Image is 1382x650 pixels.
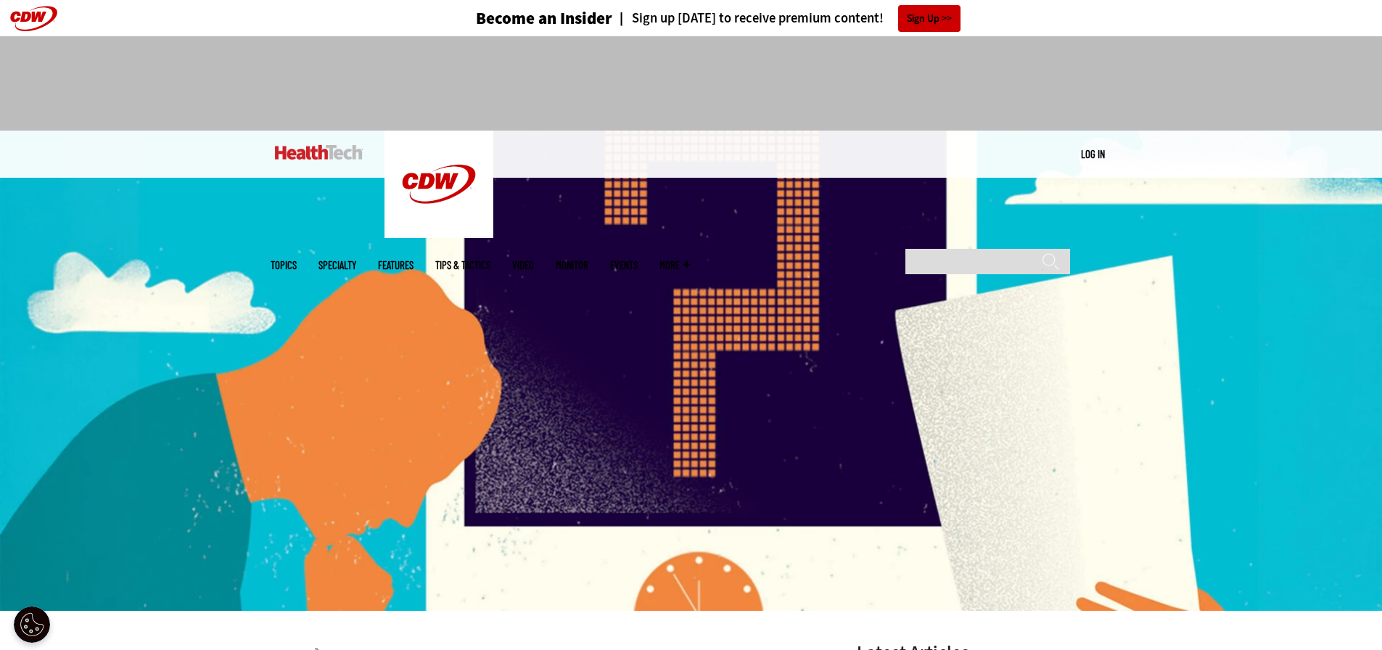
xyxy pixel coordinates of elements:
[318,260,356,271] span: Specialty
[1081,147,1105,162] div: User menu
[384,131,493,238] img: Home
[512,260,534,271] a: Video
[275,145,363,160] img: Home
[14,606,50,643] button: Open Preferences
[271,260,297,271] span: Topics
[556,260,588,271] a: MonITor
[1081,147,1105,160] a: Log in
[610,260,638,271] a: Events
[898,5,961,32] a: Sign Up
[421,10,612,27] a: Become an Insider
[14,606,50,643] div: Cookie Settings
[612,12,884,25] a: Sign up [DATE] to receive premium content!
[435,260,490,271] a: Tips & Tactics
[476,10,612,27] h3: Become an Insider
[384,226,493,242] a: CDW
[659,260,690,271] span: More
[427,51,955,116] iframe: advertisement
[378,260,414,271] a: Features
